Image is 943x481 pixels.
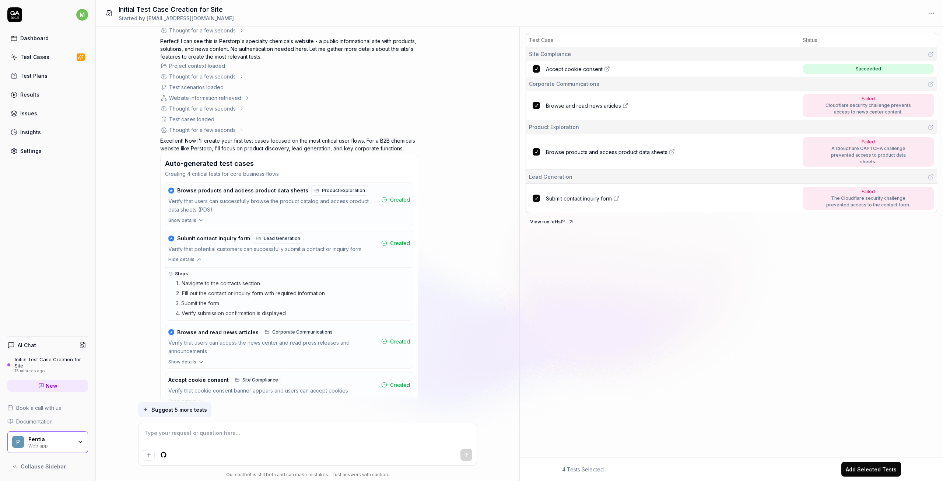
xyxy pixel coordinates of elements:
div: Settings [20,147,42,155]
span: Submit contact inquiry form [546,195,612,202]
a: Site Compliance [232,375,281,385]
a: Book a call with us [7,404,88,412]
span: Created [390,338,410,345]
li: Verify submission confirmation is displayed [176,309,410,318]
div: Issues [20,109,37,117]
button: Show details [165,398,413,408]
span: Show details [168,398,196,405]
a: Results [7,87,88,102]
div: Succeeded [856,66,881,72]
li: Submit the form [176,299,410,308]
button: Add Selected Tests [841,462,901,477]
div: Insights [20,128,41,136]
a: Browse and read news articles [546,102,798,109]
button: ★Browse and read news articlesCorporate CommunicationsVerify that users can access the news cente... [165,324,413,359]
div: Our chatbot is still beta and can make mistakes. Trust answers with caution. [138,471,477,478]
div: Test scenarios loaded [169,83,224,91]
button: Accept cookie consentSite ComplianceVerify that cookie consent banner appears and users can accep... [165,372,413,398]
div: A Cloudflare CAPTCHA challenge prevented access to product data sheets. [824,145,912,165]
a: Accept cookie consent [546,65,798,73]
span: Collapse Sidebar [21,463,66,470]
button: Collapse Sidebar [7,459,88,474]
div: Verify that potential customers can successfully submit a contact or inquiry form [168,245,378,254]
h1: Initial Test Case Creation for Site [119,4,234,14]
span: Steps [175,271,188,277]
div: Initial Test Case Creation for Site [15,356,88,369]
a: Insights [7,125,88,139]
a: Submit contact inquiry form [546,195,798,202]
a: Documentation [7,418,88,425]
span: Created [390,381,410,389]
span: Product Exploration [322,187,365,194]
span: Created [390,239,410,247]
div: Results [20,91,39,98]
a: Browse products and access product data sheets [546,148,798,156]
div: Failed [824,188,912,195]
button: View run 'eHsP' [526,216,578,228]
div: Dashboard [20,34,49,42]
div: Failed [824,95,912,102]
span: Lead Generation [264,235,300,242]
a: Settings [7,144,88,158]
a: Product Exploration [311,185,368,196]
span: Submit contact inquiry form [177,235,250,242]
th: Test Case [526,33,800,47]
div: Thought for a few seconds [169,73,236,80]
a: Test Plans [7,69,88,83]
span: Site Compliance [529,50,571,58]
div: ★ [168,188,174,194]
div: Cloudflare security challenge prevents access to news center content. [824,102,912,115]
div: Started by [119,14,234,22]
span: Lead Generation [529,173,572,181]
th: Status [800,33,937,47]
div: The Cloudflare security challenge prevented access to the contact form. [824,195,912,208]
button: Add attachment [143,449,155,461]
span: Browse and read news articles [177,329,259,336]
a: View run 'eHsP' [526,217,578,225]
div: Thought for a few seconds [169,105,236,112]
div: Pentia [28,436,73,443]
span: Accept cookie consent [168,377,229,383]
li: Fill out the contact or inquiry form with required information [176,289,410,298]
h4: AI Chat [18,341,36,349]
span: Book a call with us [16,404,61,412]
button: PPentiaWeb app [7,431,88,453]
a: New [7,380,88,392]
span: P [12,436,24,448]
p: Creating 4 critical tests for core business flows [165,170,413,178]
h3: Auto-generated test cases [165,158,254,168]
div: Thought for a few seconds [169,126,236,134]
p: Excellent! Now I'll create your first test cases focused on the most critical user flows. For a B... [160,137,418,152]
span: Created [390,196,410,203]
span: Show details [168,217,196,224]
span: Browse products and access product data sheets [177,187,308,194]
span: 4 Tests Selected [562,466,604,473]
span: Product Exploration [529,123,579,131]
span: Show details [168,359,196,365]
p: Perfect! I can see this is Perstorp's specialty chemicals website - a public informational site w... [160,37,418,60]
div: ★ [168,236,174,241]
button: ★Submit contact inquiry formLead GenerationVerify that potential customers can successfully submi... [165,230,413,257]
div: Test Plans [20,72,48,80]
span: Suggest 5 more tests [151,406,207,414]
span: Browse and read news articles [546,102,621,109]
span: Hide details [168,256,194,263]
span: New [46,382,57,390]
div: Website information retrieved [169,94,241,102]
button: m [76,7,88,22]
button: Show details [165,359,413,368]
div: 15 minutes ago [15,369,88,374]
span: [EMAIL_ADDRESS][DOMAIN_NAME] [147,15,234,21]
div: Verify that cookie consent banner appears and users can accept cookies [168,387,378,395]
span: m [76,9,88,21]
a: Corporate Communications [262,327,336,337]
span: Accept cookie consent [546,65,603,73]
div: Verify that users can successfully browse the product catalog and access product data sheets (PDS) [168,197,378,214]
div: Project context loaded [169,62,225,70]
div: Test Cases [20,53,49,61]
button: Suggest 5 more tests [138,402,211,417]
a: Test Cases [7,50,88,64]
button: Show details [165,217,413,227]
button: ★Browse products and access product data sheetsProduct ExplorationVerify that users can successfu... [165,182,413,217]
button: Hide details [165,256,413,266]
